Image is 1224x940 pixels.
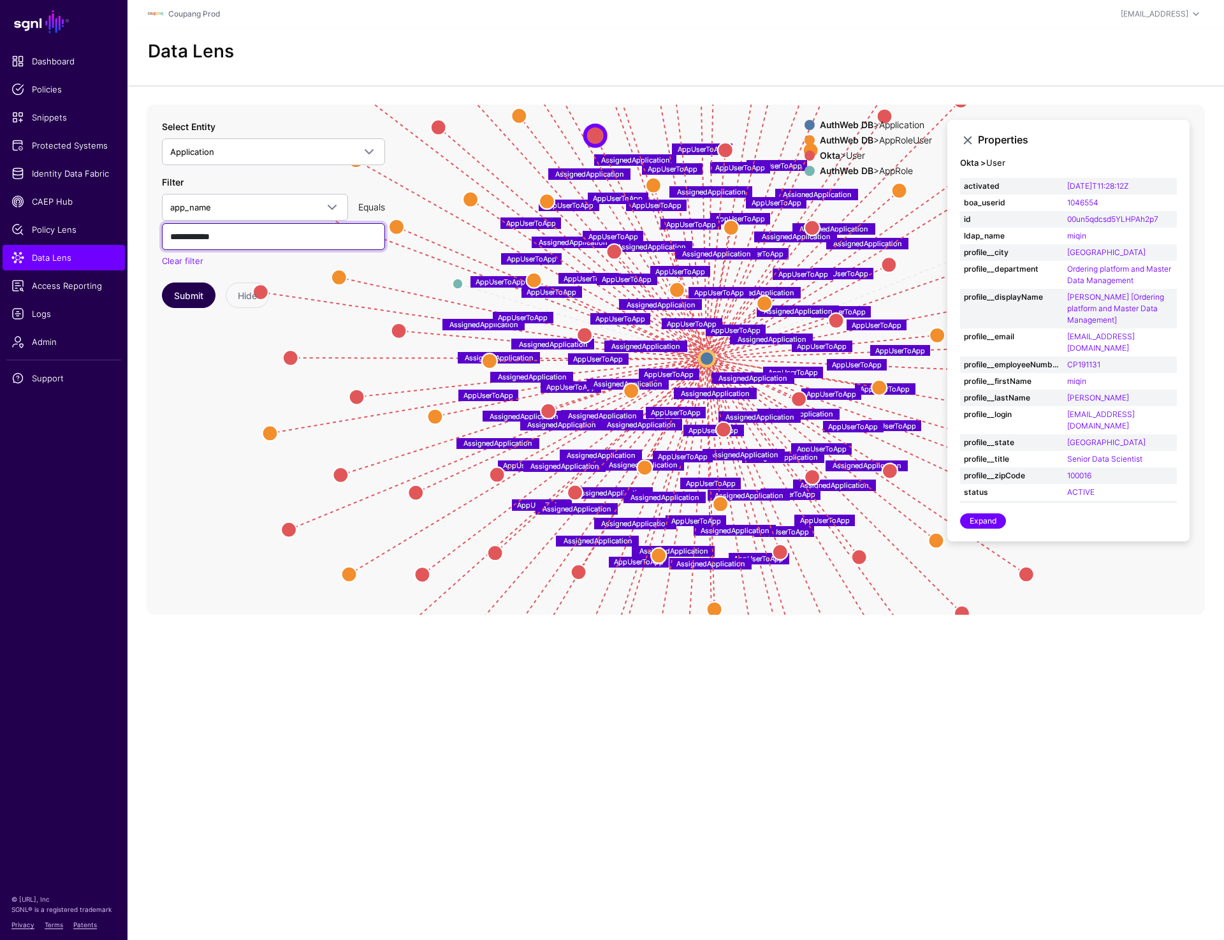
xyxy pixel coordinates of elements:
[577,488,645,497] text: AssignedApplication
[527,288,576,297] text: AppUserToApp
[964,376,1060,387] strong: profile__firstName
[1067,471,1091,480] a: 100016
[1067,454,1142,464] a: Senior Data Scientist
[1067,231,1086,240] a: miqin
[1067,198,1098,207] a: 1046554
[568,411,636,420] text: AssignedApplication
[567,450,635,459] text: AssignedApplication
[833,239,901,247] text: AssignedApplication
[607,420,675,429] text: AssignedApplication
[162,256,203,266] a: Clear filter
[611,341,680,350] text: AssignedApplication
[11,921,34,929] a: Privacy
[539,238,607,247] text: AssignedApplication
[11,307,116,320] span: Logs
[799,224,868,233] text: AssignedApplication
[595,314,645,323] text: AppUserToApp
[764,306,832,315] text: AssignedApplication
[964,291,1060,303] strong: profile__displayName
[593,193,643,202] text: AppUserToApp
[752,198,801,207] text: AppUserToApp
[544,200,594,209] text: AppUserToApp
[797,342,847,351] text: AppUserToApp
[762,232,830,241] text: AssignedApplication
[148,6,163,22] img: svg+xml;base64,PHN2ZyBpZD0iTG9nbyIgeG1sbnM9Imh0dHA6Ly93d3cudzMub3JnLzIwMDAvc3ZnIiB3aWR0aD0iMTIxLj...
[960,158,986,168] strong: Okta >
[11,335,116,348] span: Admin
[778,269,828,278] text: AppUserToApp
[3,77,125,102] a: Policies
[819,269,868,278] text: AppUserToApp
[617,242,685,251] text: AssignedApplication
[3,217,125,242] a: Policy Lens
[3,329,125,355] a: Admin
[162,175,184,189] label: Filter
[667,319,717,328] text: AppUserToApp
[718,374,787,383] text: AssignedApplication
[601,519,669,528] text: AssignedApplication
[1067,487,1095,497] a: ACTIVE
[3,48,125,74] a: Dashboard
[498,372,566,381] text: AssignedApplication
[715,163,765,172] text: AppUserToApp
[1067,360,1100,369] a: CP191131
[170,147,214,157] span: Application
[766,490,815,499] text: AppUserToApp
[666,219,716,228] text: AppUserToApp
[1067,214,1158,224] a: 00un5qdcsd5YLHPAh2p7
[555,170,623,179] text: AssignedApplication
[759,527,809,536] text: AppUserToApp
[11,904,116,914] p: SGNL® is a registered trademark
[11,83,116,96] span: Policies
[3,301,125,327] a: Logs
[817,151,935,161] div: > User
[964,409,1060,420] strong: profile__login
[170,202,211,212] span: app_name
[573,355,623,364] text: AppUserToApp
[627,300,695,309] text: AssignedApplication
[11,251,116,264] span: Data Lens
[820,165,873,176] strong: AuthWeb DB
[11,894,116,904] p: © [URL], Inc
[817,120,935,130] div: > Application
[226,283,269,308] button: Hide
[1067,409,1135,430] a: [EMAIL_ADDRESS][DOMAIN_NAME]
[73,921,97,929] a: Patents
[1067,393,1129,402] a: [PERSON_NAME]
[875,346,925,355] text: AppUserToApp
[601,156,669,165] text: AssignedApplication
[651,408,701,416] text: AppUserToApp
[676,559,745,568] text: AssignedApplication
[1067,181,1128,191] a: [DATE]T11:28:12Z
[353,200,390,214] div: Equals
[3,161,125,186] a: Identity Data Fabric
[964,487,1060,498] strong: status
[833,461,901,470] text: AssignedApplication
[658,452,708,460] text: AppUserToApp
[686,479,736,488] text: AppUserToApp
[964,230,1060,242] strong: ldap_name
[964,180,1060,192] strong: activated
[800,481,868,490] text: AssignedApplication
[964,263,1060,275] strong: profile__department
[463,439,532,448] text: AssignedApplication
[964,470,1060,481] strong: profile__zipCode
[498,312,548,321] text: AppUserToApp
[734,249,783,258] text: AppUserToApp
[644,369,694,378] text: AppUserToApp
[639,547,708,555] text: AssignedApplication
[1067,292,1164,325] a: [PERSON_NAME] [Ordering platform and Master Data Management]
[168,9,220,18] a: Coupang Prod
[960,158,1177,168] h4: User
[852,320,901,329] text: AppUserToApp
[964,197,1060,209] strong: boa_userid
[45,921,63,929] a: Terms
[11,223,116,236] span: Policy Lens
[630,493,699,502] text: AssignedApplication
[820,119,873,130] strong: AuthWeb DB
[588,232,638,241] text: AppUserToApp
[682,249,750,258] text: AssignedApplication
[738,334,806,343] text: AssignedApplication
[546,382,596,391] text: AppUserToApp
[749,453,817,462] text: AssignedApplication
